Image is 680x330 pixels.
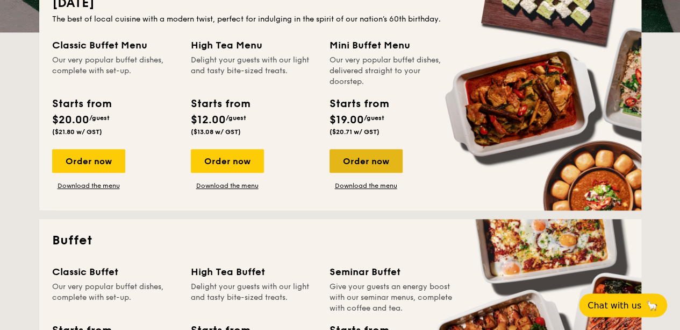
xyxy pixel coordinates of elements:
div: Delight your guests with our light and tasty bite-sized treats. [191,282,317,314]
div: Our very popular buffet dishes, delivered straight to your doorstep. [330,55,455,87]
span: $12.00 [191,114,226,127]
div: High Tea Buffet [191,264,317,279]
a: Download the menu [330,181,403,190]
div: Give your guests an energy boost with our seminar menus, complete with coffee and tea. [330,282,455,314]
div: Delight your guests with our light and tasty bite-sized treats. [191,55,317,87]
button: Chat with us🦙 [579,293,667,317]
div: Order now [191,149,264,173]
span: Chat with us [588,300,641,311]
span: /guest [226,114,246,122]
div: Starts from [52,96,111,112]
div: Seminar Buffet [330,264,455,279]
span: ($21.80 w/ GST) [52,128,102,136]
a: Download the menu [52,181,125,190]
div: Starts from [191,96,249,112]
span: ($13.08 w/ GST) [191,128,241,136]
div: High Tea Menu [191,38,317,53]
span: ($20.71 w/ GST) [330,128,380,136]
div: Classic Buffet [52,264,178,279]
div: Starts from [330,96,388,112]
div: Order now [330,149,403,173]
div: Our very popular buffet dishes, complete with set-up. [52,55,178,87]
div: Mini Buffet Menu [330,38,455,53]
span: $20.00 [52,114,89,127]
div: Order now [52,149,125,173]
a: Download the menu [191,181,264,190]
div: The best of local cuisine with a modern twist, perfect for indulging in the spirit of our nation’... [52,14,628,25]
span: $19.00 [330,114,364,127]
div: Classic Buffet Menu [52,38,178,53]
div: Our very popular buffet dishes, complete with set-up. [52,282,178,314]
span: /guest [364,114,384,122]
h2: Buffet [52,232,628,249]
span: /guest [89,114,110,122]
span: 🦙 [646,299,658,312]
